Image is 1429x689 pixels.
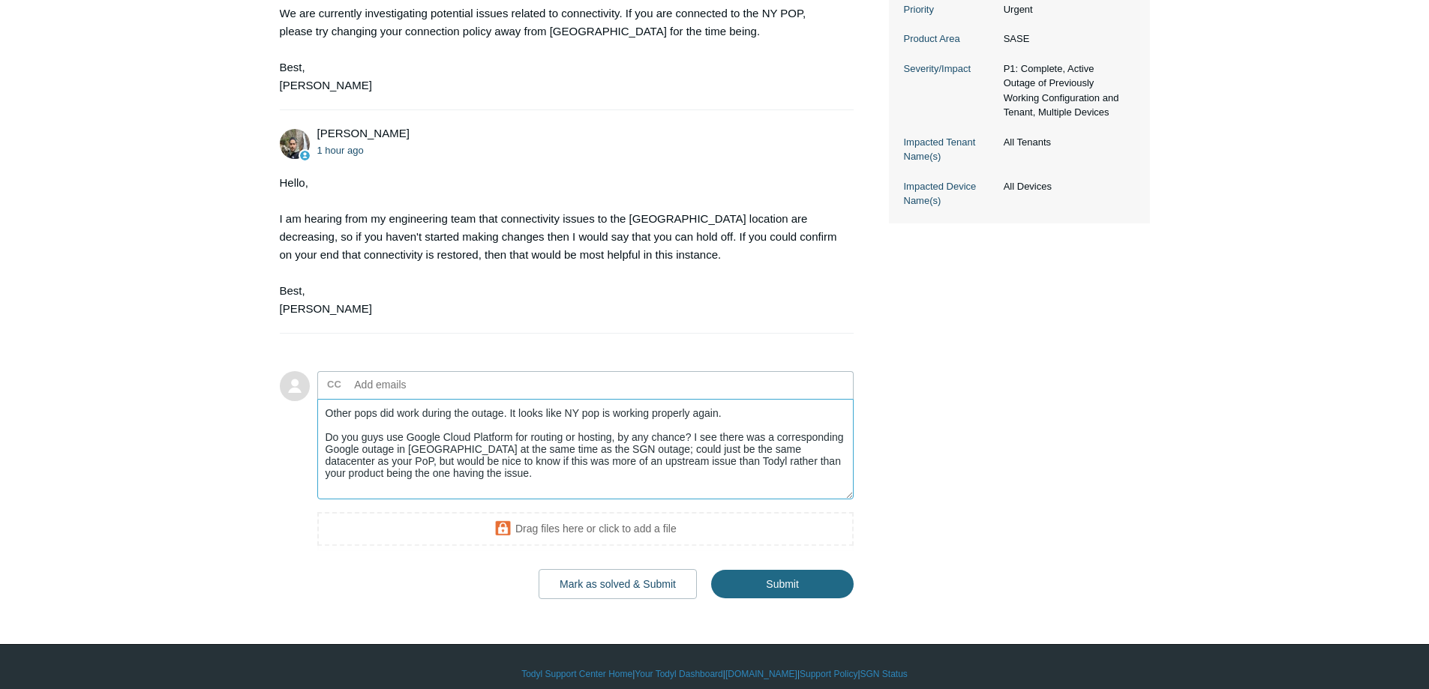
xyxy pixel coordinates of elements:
time: 08/15/2025, 10:01 [317,145,364,156]
textarea: Add your reply [317,399,854,500]
label: CC [327,373,341,396]
dt: Severity/Impact [904,61,996,76]
a: SGN Status [860,667,908,681]
a: Todyl Support Center Home [521,667,632,681]
a: [DOMAIN_NAME] [725,667,797,681]
dd: All Tenants [996,135,1135,150]
input: Submit [711,570,854,598]
a: Your Todyl Dashboard [635,667,722,681]
input: Add emails [349,373,510,396]
dd: Urgent [996,2,1135,17]
a: Support Policy [800,667,857,681]
button: Mark as solved & Submit [539,569,697,599]
div: | | | | [280,667,1150,681]
dt: Product Area [904,31,996,46]
div: Hello, I am hearing from my engineering team that connectivity issues to the [GEOGRAPHIC_DATA] lo... [280,174,839,318]
dd: SASE [996,31,1135,46]
dt: Priority [904,2,996,17]
dd: All Devices [996,179,1135,194]
dt: Impacted Tenant Name(s) [904,135,996,164]
dt: Impacted Device Name(s) [904,179,996,208]
dd: P1: Complete, Active Outage of Previously Working Configuration and Tenant, Multiple Devices [996,61,1135,120]
span: Michael Tjader [317,127,410,139]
